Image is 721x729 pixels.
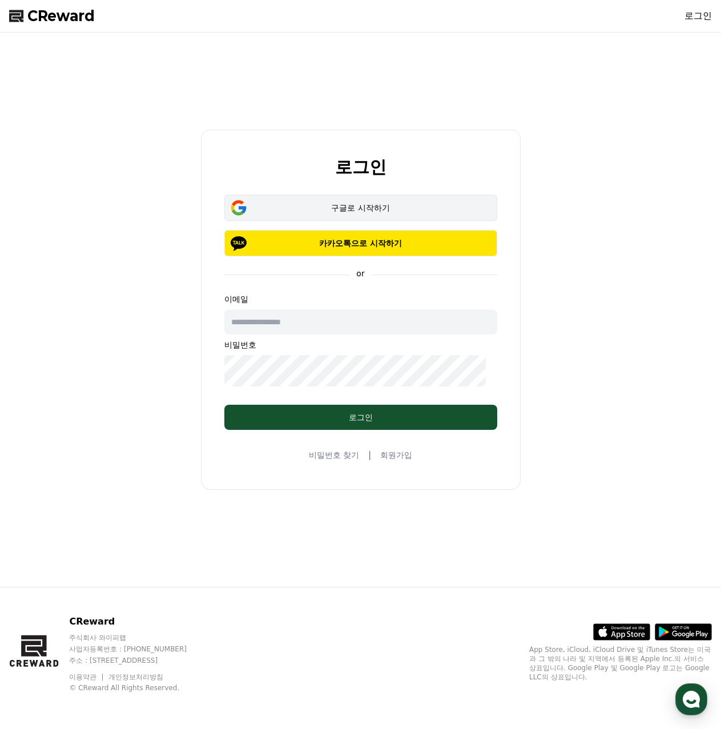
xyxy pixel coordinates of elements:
a: 로그인 [684,9,712,23]
a: CReward [9,7,95,25]
div: 구글로 시작하기 [241,202,481,214]
span: | [368,448,371,462]
a: 대화 [75,362,147,390]
p: App Store, iCloud, iCloud Drive 및 iTunes Store는 미국과 그 밖의 나라 및 지역에서 등록된 Apple Inc.의 서비스 상표입니다. Goo... [529,645,712,682]
a: 이용약관 [69,673,105,681]
p: © CReward All Rights Reserved. [69,683,208,692]
div: 로그인 [247,412,474,423]
a: 홈 [3,362,75,390]
a: 회원가입 [380,449,412,461]
span: CReward [27,7,95,25]
button: 로그인 [224,405,497,430]
h2: 로그인 [335,158,386,176]
button: 카카오톡으로 시작하기 [224,230,497,256]
a: 설정 [147,362,219,390]
p: 주식회사 와이피랩 [69,633,208,642]
p: 이메일 [224,293,497,305]
span: 대화 [104,380,118,389]
p: 비밀번호 [224,339,497,351]
p: 카카오톡으로 시작하기 [241,237,481,249]
span: 홈 [36,379,43,388]
button: 구글로 시작하기 [224,195,497,221]
a: 개인정보처리방침 [108,673,163,681]
a: 비밀번호 찾기 [309,449,359,461]
p: 사업자등록번호 : [PHONE_NUMBER] [69,645,208,654]
p: CReward [69,615,208,629]
span: 설정 [176,379,190,388]
p: or [349,268,371,279]
p: 주소 : [STREET_ADDRESS] [69,656,208,665]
